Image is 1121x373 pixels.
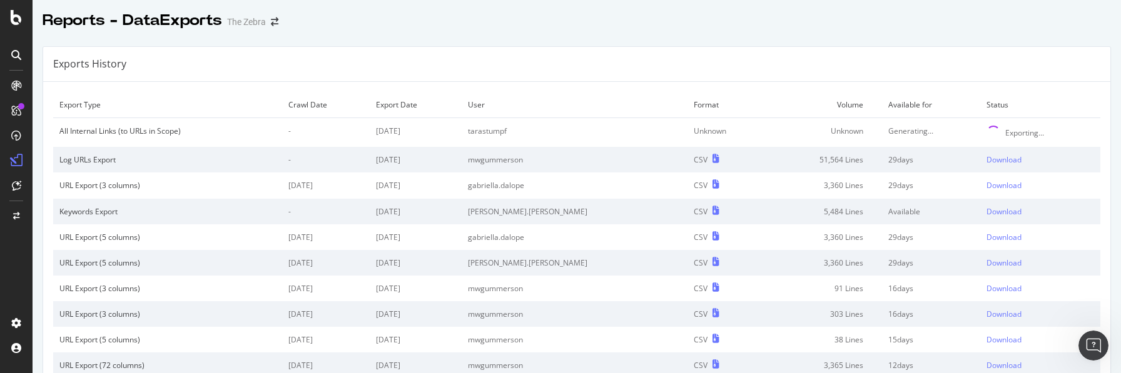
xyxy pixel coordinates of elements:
div: Download [987,360,1022,371]
a: Download [987,257,1094,268]
div: URL Export (5 columns) [59,257,276,268]
div: CSV [694,309,708,319]
td: 16 days [882,276,980,301]
div: The Zebra [227,16,266,28]
a: Download [987,180,1094,191]
td: [DATE] [282,276,370,301]
div: Download [987,232,1022,242]
a: Download [987,334,1094,345]
td: 29 days [882,224,980,250]
div: URL Export (72 columns) [59,360,276,371]
a: Download [987,283,1094,294]
div: URL Export (5 columns) [59,334,276,345]
td: - [282,199,370,224]
div: Reports - DataExports [43,10,222,31]
div: CSV [694,257,708,268]
div: Download [987,154,1022,165]
td: 29 days [882,147,980,172]
div: Download [987,257,1022,268]
div: arrow-right-arrow-left [271,17,278,26]
div: CSV [694,334,708,345]
div: Download [987,334,1022,345]
td: [DATE] [370,224,462,250]
td: 38 Lines [764,327,882,352]
td: Status [980,92,1100,118]
td: 16 days [882,301,980,327]
td: tarastumpf [462,118,687,147]
td: [DATE] [370,172,462,198]
td: gabriella.dalope [462,224,687,250]
td: [DATE] [370,147,462,172]
td: User [462,92,687,118]
iframe: Intercom live chat [1078,331,1108,361]
td: 15 days [882,327,980,352]
div: CSV [694,154,708,165]
td: gabriella.dalope [462,172,687,198]
a: Download [987,232,1094,242]
a: Download [987,309,1094,319]
td: [PERSON_NAME].[PERSON_NAME] [462,199,687,224]
div: Log URLs Export [59,154,276,165]
div: All Internal Links (to URLs in Scope) [59,126,276,136]
div: Exporting... [1005,127,1044,138]
td: mwgummerson [462,301,687,327]
div: CSV [694,180,708,191]
td: 29 days [882,250,980,276]
div: Download [987,283,1022,294]
td: mwgummerson [462,327,687,352]
td: [DATE] [370,327,462,352]
td: 3,360 Lines [764,172,882,198]
td: 3,360 Lines [764,250,882,276]
div: Download [987,206,1022,217]
div: Exports History [53,57,126,71]
td: 5,484 Lines [764,199,882,224]
div: Available [888,206,974,217]
td: [DATE] [370,276,462,301]
td: Crawl Date [282,92,370,118]
div: URL Export (5 columns) [59,232,276,242]
td: Volume [764,92,882,118]
td: [DATE] [370,301,462,327]
div: Download [987,309,1022,319]
td: - [282,118,370,147]
td: Export Date [370,92,462,118]
td: Export Type [53,92,282,118]
td: [DATE] [370,118,462,147]
td: 3,360 Lines [764,224,882,250]
div: CSV [694,360,708,371]
td: [DATE] [282,301,370,327]
td: mwgummerson [462,276,687,301]
a: Download [987,360,1094,371]
td: [DATE] [370,250,462,276]
td: [DATE] [370,199,462,224]
td: 91 Lines [764,276,882,301]
td: [DATE] [282,224,370,250]
div: Download [987,180,1022,191]
td: Unknown [764,118,882,147]
td: 51,564 Lines [764,147,882,172]
td: [DATE] [282,172,370,198]
a: Download [987,154,1094,165]
a: Download [987,206,1094,217]
td: 29 days [882,172,980,198]
td: [DATE] [282,327,370,352]
td: 303 Lines [764,301,882,327]
td: mwgummerson [462,147,687,172]
td: Format [687,92,764,118]
div: Generating... [888,126,974,136]
div: CSV [694,206,708,217]
div: CSV [694,283,708,294]
div: Keywords Export [59,206,276,217]
td: Available for [882,92,980,118]
td: [PERSON_NAME].[PERSON_NAME] [462,250,687,276]
div: CSV [694,232,708,242]
div: URL Export (3 columns) [59,180,276,191]
td: Unknown [687,118,764,147]
div: URL Export (3 columns) [59,309,276,319]
td: [DATE] [282,250,370,276]
div: URL Export (3 columns) [59,283,276,294]
td: - [282,147,370,172]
